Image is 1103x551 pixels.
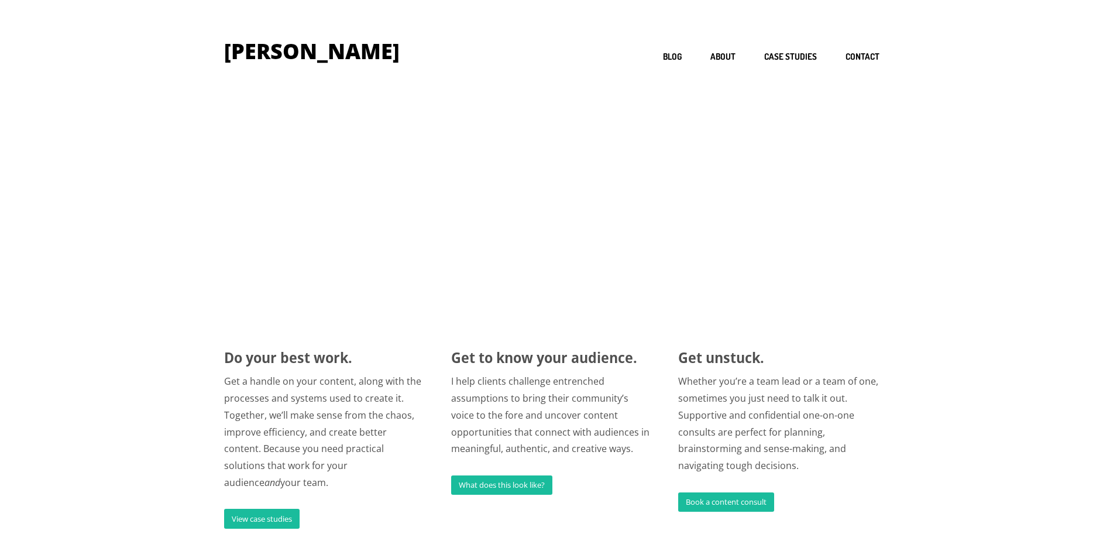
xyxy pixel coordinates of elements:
[678,373,879,474] p: Whether you’re a team lead or a team of one, sometimes you just need to talk it out. Supportive a...
[224,509,300,529] a: View case studies
[678,351,879,365] h3: Get unstuck.
[451,373,652,457] p: I help clients challenge entrenched assumptions to bring their community’s voice to the fore and ...
[224,373,425,491] p: Get a handle on your content, along with the processes and systems used to create it. Together, w...
[232,514,292,524] span: View case studies
[380,159,723,208] h2: Is your content connecting?
[451,475,552,495] a: What does this look like?
[764,52,817,63] a: Case studies
[846,52,879,63] a: Contact
[224,351,425,365] h3: Do your best work.
[459,480,545,490] span: What does this look like?
[710,52,736,63] a: About
[663,52,682,63] a: Blog
[224,41,400,62] h1: [PERSON_NAME]
[264,476,280,489] i: and
[346,214,757,252] div: Let's center your content around the communities you serve.
[686,497,767,507] span: Book a content consult
[678,492,774,512] a: Book a content consult
[451,351,652,365] h3: Get to know your audience.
